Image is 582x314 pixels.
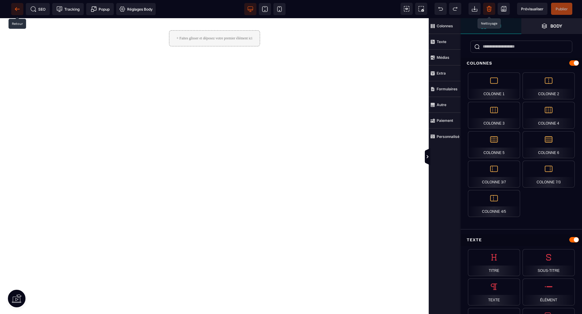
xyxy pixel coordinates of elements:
[429,81,461,97] span: Formulaires
[469,3,481,15] span: Importer
[435,3,447,15] span: Défaire
[468,72,520,99] div: Colonne 1
[429,113,461,129] span: Paiement
[437,71,446,75] strong: Extra
[244,3,256,15] span: Voir bureau
[169,12,260,28] div: + Faites glisser et déposez votre premier élément ici
[461,234,582,246] div: Texte
[429,50,461,65] span: Médias
[91,6,110,12] span: Popup
[461,18,521,34] span: Ouvrir les blocs
[521,18,582,34] span: Ouvrir les calques
[551,3,572,15] span: Enregistrer le contenu
[461,58,582,69] div: Colonnes
[468,161,520,188] div: Colonne 3/7
[437,102,446,107] strong: Autre
[26,3,50,15] span: Métadata SEO
[461,148,467,166] span: Afficher les vues
[437,39,446,44] strong: Texte
[468,131,520,158] div: Colonne 5
[523,249,575,276] div: Sous-titre
[437,24,453,28] strong: Colonnes
[429,129,461,144] span: Personnalisé
[523,72,575,99] div: Colonne 2
[468,279,520,306] div: Texte
[415,3,427,15] span: Capture d'écran
[468,190,520,217] div: Colonne 4/5
[429,65,461,81] span: Extra
[468,102,520,129] div: Colonne 3
[52,3,84,15] span: Code de suivi
[429,97,461,113] span: Autre
[550,24,562,28] strong: Body
[401,3,413,15] span: Voir les composants
[556,7,568,11] span: Publier
[437,87,458,91] strong: Formulaires
[437,134,459,139] strong: Personnalisé
[523,102,575,129] div: Colonne 4
[521,7,543,11] span: Prévisualiser
[449,3,461,15] span: Rétablir
[523,161,575,188] div: Colonne 7/3
[437,118,453,123] strong: Paiement
[116,3,156,15] span: Favicon
[429,34,461,50] span: Texte
[119,6,153,12] span: Réglages Body
[11,3,23,15] span: Retour
[468,249,520,276] div: Titre
[259,3,271,15] span: Voir tablette
[523,131,575,158] div: Colonne 6
[429,18,461,34] span: Colonnes
[86,3,114,15] span: Créer une alerte modale
[437,55,449,60] strong: Médias
[517,3,547,15] span: Aperçu
[273,3,286,15] span: Voir mobile
[30,6,46,12] span: SEO
[483,3,495,15] span: Nettoyage
[56,6,80,12] span: Tracking
[498,3,510,15] span: Enregistrer
[523,279,575,306] div: Élément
